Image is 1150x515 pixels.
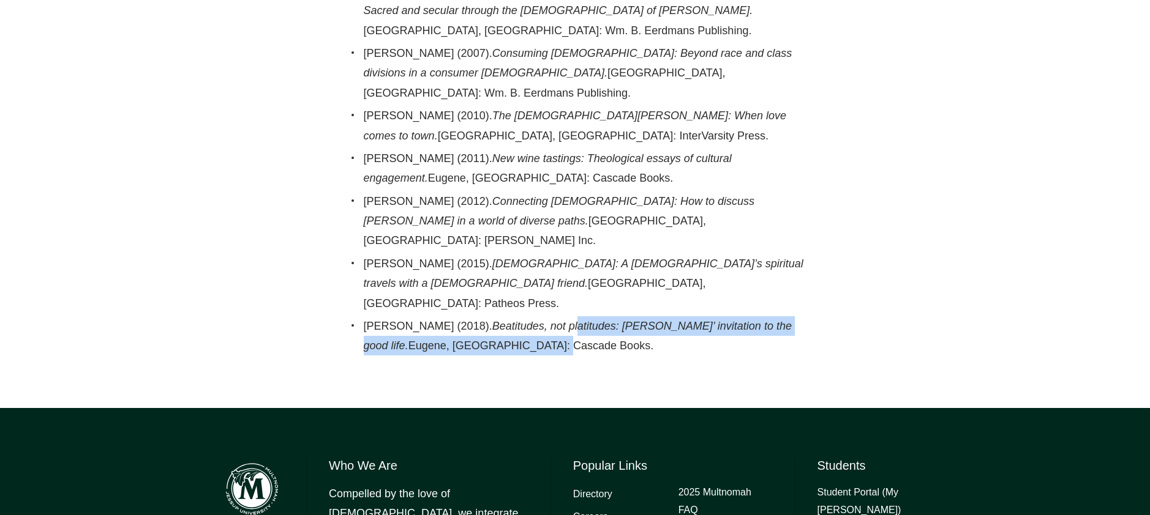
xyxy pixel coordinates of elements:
[364,254,808,313] li: [PERSON_NAME] (2015). [GEOGRAPHIC_DATA], [GEOGRAPHIC_DATA]: Patheos Press.
[364,316,808,356] li: [PERSON_NAME] (2018). Eugene, [GEOGRAPHIC_DATA]: Cascade Books.
[817,457,930,474] h6: Students
[573,486,612,503] a: Directory
[364,195,755,227] em: Connecting [DEMOGRAPHIC_DATA]: How to discuss [PERSON_NAME] in a world of diverse paths.
[364,47,792,79] em: Consuming [DEMOGRAPHIC_DATA]: Beyond race and class divisions in a consumer [DEMOGRAPHIC_DATA].
[573,457,773,474] h6: Popular Links
[364,106,808,146] li: [PERSON_NAME] (2010). [GEOGRAPHIC_DATA], [GEOGRAPHIC_DATA]: InterVarsity Press.
[364,43,808,103] li: [PERSON_NAME] (2007). [GEOGRAPHIC_DATA], [GEOGRAPHIC_DATA]: Wm. B. Eerdmans Publishing.
[364,109,787,141] em: The [DEMOGRAPHIC_DATA][PERSON_NAME]: When love comes to town.
[364,152,732,184] em: New wine tastings: Theological essays of cultural engagement.
[329,457,528,474] h6: Who We Are
[364,149,808,188] li: [PERSON_NAME] (2011). Eugene, [GEOGRAPHIC_DATA]: Cascade Books.
[364,320,792,352] em: Beatitudes, not platitudes: [PERSON_NAME]’ invitation to the good life.
[364,257,803,289] em: [DEMOGRAPHIC_DATA]: A [DEMOGRAPHIC_DATA]’s spiritual travels with a [DEMOGRAPHIC_DATA] friend.
[364,191,808,251] li: [PERSON_NAME] (2012). [GEOGRAPHIC_DATA], [GEOGRAPHIC_DATA]: [PERSON_NAME] Inc.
